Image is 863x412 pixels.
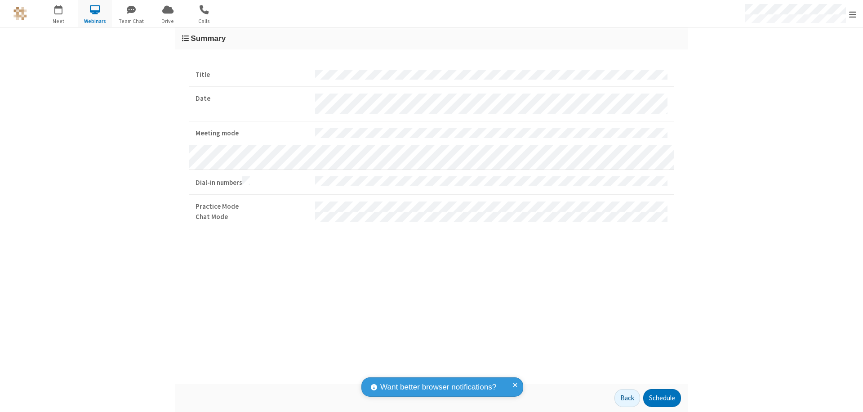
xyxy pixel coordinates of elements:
strong: Meeting mode [196,128,308,139]
span: Drive [151,17,185,25]
span: Team Chat [115,17,148,25]
span: Webinars [78,17,112,25]
strong: Chat Mode [196,212,308,222]
strong: Practice Mode [196,202,308,212]
span: Summary [191,34,226,43]
strong: Title [196,70,308,80]
iframe: Chat [841,389,856,406]
strong: Date [196,94,308,104]
button: Schedule [643,389,681,407]
span: Want better browser notifications? [380,381,496,393]
span: Calls [187,17,221,25]
button: Back [614,389,640,407]
strong: Dial-in numbers [196,176,308,188]
span: Meet [42,17,76,25]
img: QA Selenium DO NOT DELETE OR CHANGE [13,7,27,20]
